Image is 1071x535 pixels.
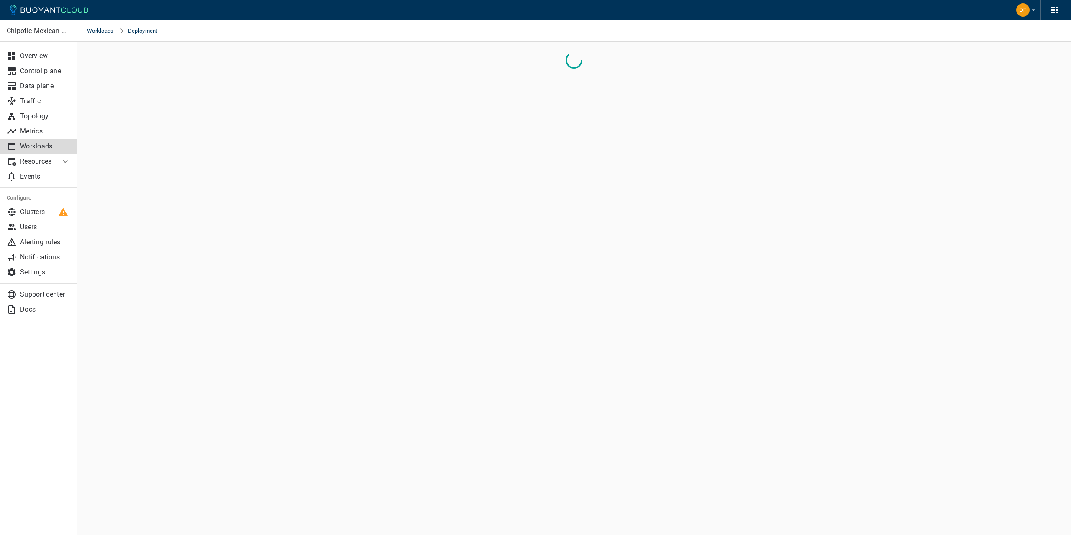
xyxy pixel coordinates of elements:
a: Workloads [87,20,117,42]
span: Deployment [128,20,168,42]
p: Data plane [20,82,70,90]
p: Notifications [20,253,70,261]
p: Control plane [20,67,70,75]
img: Dan Frederick [1016,3,1030,17]
p: Users [20,223,70,231]
p: Resources [20,157,54,166]
p: Settings [20,268,70,276]
p: Docs [20,305,70,314]
p: Traffic [20,97,70,105]
p: Topology [20,112,70,120]
p: Metrics [20,127,70,136]
p: Chipotle Mexican Grill [7,27,70,35]
p: Alerting rules [20,238,70,246]
p: Events [20,172,70,181]
p: Clusters [20,208,70,216]
p: Overview [20,52,70,60]
p: Support center [20,290,70,299]
p: Workloads [20,142,70,151]
h5: Configure [7,195,70,201]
